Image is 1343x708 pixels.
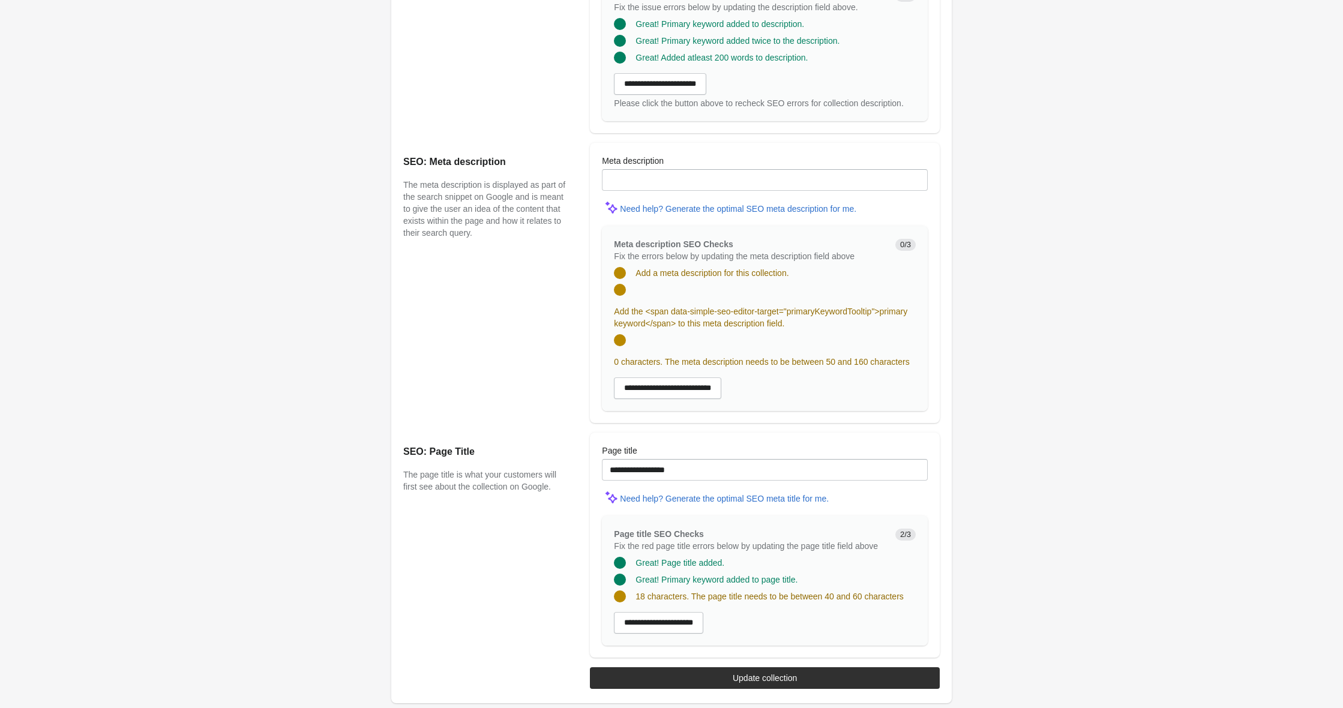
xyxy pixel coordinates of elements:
[635,53,808,62] span: Great! Added atleast 200 words to description.
[895,529,916,541] span: 2/3
[635,592,903,601] span: 18 characters. The page title needs to be between 40 and 60 characters
[614,97,916,109] div: Please click the button above to recheck SEO errors for collection description.
[635,268,789,278] span: Add a meta description for this collection.
[403,155,566,169] h2: SEO: Meta description
[895,239,916,251] span: 0/3
[614,1,886,13] p: Fix the issue errors below by updating the description field above.
[602,155,664,167] label: Meta description
[590,667,940,689] button: Update collection
[602,488,620,506] img: MagicMinor-0c7ff6cd6e0e39933513fd390ee66b6c2ef63129d1617a7e6fa9320d2ce6cec8.svg
[733,673,797,683] div: Update collection
[403,445,566,459] h2: SEO: Page Title
[614,540,886,552] p: Fix the red page title errors below by updating the page title field above
[614,529,703,539] span: Page title SEO Checks
[635,36,840,46] span: Great! Primary keyword added twice to the description.
[614,239,733,249] span: Meta description SEO Checks
[614,250,886,262] p: Fix the errors below by updating the meta description field above
[602,445,637,457] label: Page title
[615,488,834,509] button: Need help? Generate the optimal SEO meta title for me.
[620,494,829,503] div: Need help? Generate the optimal SEO meta title for me.
[635,19,804,29] span: Great! Primary keyword added to description.
[614,357,909,367] span: 0 characters. The meta description needs to be between 50 and 160 characters
[602,198,620,216] img: MagicMinor-0c7ff6cd6e0e39933513fd390ee66b6c2ef63129d1617a7e6fa9320d2ce6cec8.svg
[614,307,907,328] span: Add the <span data-simple-seo-editor-target="primaryKeywordTooltip">primary keyword</span> to thi...
[620,204,856,214] div: Need help? Generate the optimal SEO meta description for me.
[403,469,566,493] p: The page title is what your customers will first see about the collection on Google.
[635,575,798,584] span: Great! Primary keyword added to page title.
[403,179,566,239] p: The meta description is displayed as part of the search snippet on Google and is meant to give th...
[635,558,724,568] span: Great! Page title added.
[615,198,861,220] button: Need help? Generate the optimal SEO meta description for me.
